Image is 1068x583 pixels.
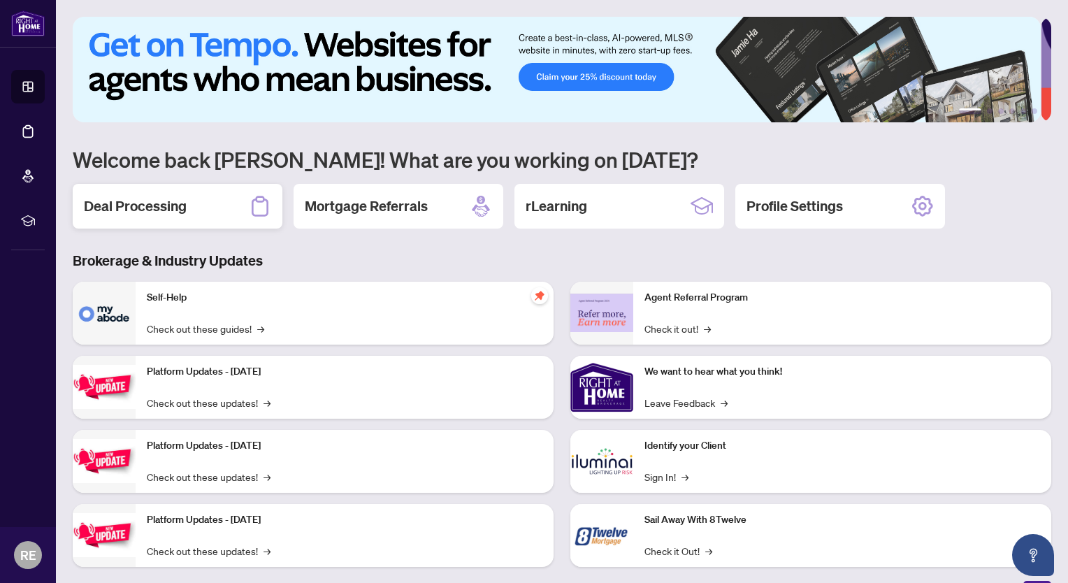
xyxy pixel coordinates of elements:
p: Platform Updates - [DATE] [147,438,542,454]
img: Platform Updates - July 8, 2025 [73,439,136,483]
p: Identify your Client [644,438,1040,454]
button: 3 [998,108,1004,114]
p: Agent Referral Program [644,290,1040,305]
img: Identify your Client [570,430,633,493]
a: Leave Feedback→ [644,395,728,410]
a: Check out these updates!→ [147,543,270,559]
button: 6 [1032,108,1037,114]
img: We want to hear what you think! [570,356,633,419]
a: Check it Out!→ [644,543,712,559]
p: Platform Updates - [DATE] [147,512,542,528]
a: Sign In!→ [644,469,688,484]
a: Check it out!→ [644,321,711,336]
button: Open asap [1012,534,1054,576]
p: Platform Updates - [DATE] [147,364,542,380]
p: Self-Help [147,290,542,305]
button: 4 [1009,108,1015,114]
span: pushpin [531,287,548,304]
span: → [721,395,728,410]
img: Self-Help [73,282,136,345]
button: 5 [1020,108,1026,114]
img: logo [11,10,45,36]
img: Agent Referral Program [570,294,633,332]
p: Sail Away With 8Twelve [644,512,1040,528]
span: → [264,469,270,484]
a: Check out these updates!→ [147,395,270,410]
span: → [264,395,270,410]
h2: rLearning [526,196,587,216]
a: Check out these updates!→ [147,469,270,484]
p: We want to hear what you think! [644,364,1040,380]
button: 1 [959,108,981,114]
button: 2 [987,108,993,114]
h3: Brokerage & Industry Updates [73,251,1051,271]
span: → [705,543,712,559]
span: → [257,321,264,336]
img: Platform Updates - July 21, 2025 [73,365,136,409]
span: → [704,321,711,336]
img: Sail Away With 8Twelve [570,504,633,567]
span: → [681,469,688,484]
h2: Mortgage Referrals [305,196,428,216]
a: Check out these guides!→ [147,321,264,336]
h2: Deal Processing [84,196,187,216]
img: Slide 0 [73,17,1041,122]
h1: Welcome back [PERSON_NAME]! What are you working on [DATE]? [73,146,1051,173]
h2: Profile Settings [746,196,843,216]
span: → [264,543,270,559]
span: RE [20,545,36,565]
img: Platform Updates - June 23, 2025 [73,513,136,557]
